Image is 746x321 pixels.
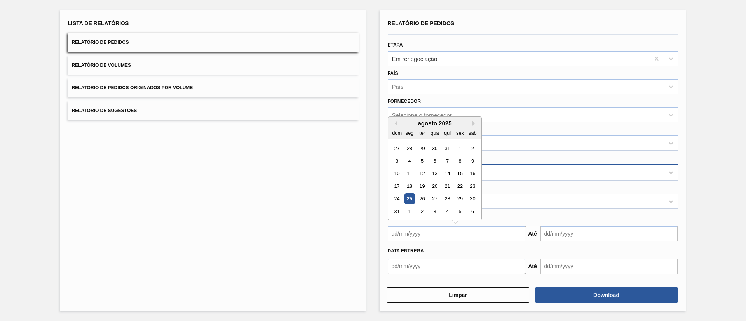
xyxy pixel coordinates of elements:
button: Até [525,226,540,241]
div: Em renegociação [392,55,437,62]
span: Relatório de Pedidos [72,40,129,45]
div: Choose quarta-feira, 20 de agosto de 2025 [429,181,440,191]
input: dd/mm/yyyy [540,259,678,274]
div: Choose domingo, 10 de agosto de 2025 [392,168,402,179]
div: Choose sábado, 9 de agosto de 2025 [467,156,478,166]
label: Fornecedor [388,99,421,104]
div: Choose quinta-feira, 31 de julho de 2025 [442,143,452,154]
div: Choose segunda-feira, 28 de julho de 2025 [404,143,415,154]
button: Download [535,287,678,303]
div: Choose quinta-feira, 4 de setembro de 2025 [442,206,452,217]
div: Choose quinta-feira, 14 de agosto de 2025 [442,168,452,179]
div: Choose segunda-feira, 11 de agosto de 2025 [404,168,415,179]
span: Relatório de Pedidos [388,20,455,26]
div: Choose quarta-feira, 6 de agosto de 2025 [429,156,440,166]
button: Limpar [387,287,529,303]
span: Data entrega [388,248,424,253]
button: Até [525,259,540,274]
div: month 2025-08 [390,142,479,218]
div: Choose sexta-feira, 29 de agosto de 2025 [455,194,465,204]
div: Choose sexta-feira, 8 de agosto de 2025 [455,156,465,166]
div: Choose domingo, 17 de agosto de 2025 [392,181,402,191]
div: Choose quarta-feira, 27 de agosto de 2025 [429,194,440,204]
div: Choose sábado, 2 de agosto de 2025 [467,143,478,154]
label: Etapa [388,42,403,48]
div: Choose quarta-feira, 3 de setembro de 2025 [429,206,440,217]
div: Choose sábado, 23 de agosto de 2025 [467,181,478,191]
div: Choose terça-feira, 2 de setembro de 2025 [417,206,427,217]
div: Choose quarta-feira, 30 de julho de 2025 [429,143,440,154]
span: Lista de Relatórios [68,20,129,26]
button: Relatório de Volumes [68,56,359,75]
div: Choose sexta-feira, 15 de agosto de 2025 [455,168,465,179]
label: País [388,71,398,76]
div: agosto 2025 [388,120,481,127]
div: Selecione o fornecedor [392,112,452,118]
div: Choose terça-feira, 29 de julho de 2025 [417,143,427,154]
div: Choose domingo, 27 de julho de 2025 [392,143,402,154]
span: Relatório de Pedidos Originados por Volume [72,85,193,90]
div: Choose quinta-feira, 7 de agosto de 2025 [442,156,452,166]
span: Relatório de Volumes [72,62,131,68]
div: qua [429,128,440,138]
div: Choose segunda-feira, 25 de agosto de 2025 [404,194,415,204]
div: Choose sexta-feira, 1 de agosto de 2025 [455,143,465,154]
input: dd/mm/yyyy [540,226,678,241]
div: Choose segunda-feira, 1 de setembro de 2025 [404,206,415,217]
div: ter [417,128,427,138]
div: Choose sexta-feira, 5 de setembro de 2025 [455,206,465,217]
div: Choose sexta-feira, 22 de agosto de 2025 [455,181,465,191]
div: Choose terça-feira, 26 de agosto de 2025 [417,194,427,204]
div: Choose quarta-feira, 13 de agosto de 2025 [429,168,440,179]
div: Choose sábado, 16 de agosto de 2025 [467,168,478,179]
div: sab [467,128,478,138]
input: dd/mm/yyyy [388,259,525,274]
div: Choose domingo, 31 de agosto de 2025 [392,206,402,217]
button: Relatório de Sugestões [68,101,359,120]
div: Choose quinta-feira, 21 de agosto de 2025 [442,181,452,191]
div: Choose terça-feira, 5 de agosto de 2025 [417,156,427,166]
div: Choose segunda-feira, 18 de agosto de 2025 [404,181,415,191]
button: Relatório de Pedidos [68,33,359,52]
button: Relatório de Pedidos Originados por Volume [68,78,359,97]
div: seg [404,128,415,138]
div: qui [442,128,452,138]
div: Choose terça-feira, 12 de agosto de 2025 [417,168,427,179]
button: Next Month [472,121,478,126]
div: Choose sábado, 30 de agosto de 2025 [467,194,478,204]
div: sex [455,128,465,138]
div: Choose segunda-feira, 4 de agosto de 2025 [404,156,415,166]
div: Choose quinta-feira, 28 de agosto de 2025 [442,194,452,204]
div: Choose domingo, 24 de agosto de 2025 [392,194,402,204]
button: Previous Month [392,121,397,126]
div: Choose terça-feira, 19 de agosto de 2025 [417,181,427,191]
div: País [392,83,404,90]
span: Relatório de Sugestões [72,108,137,113]
div: dom [392,128,402,138]
input: dd/mm/yyyy [388,226,525,241]
div: Choose domingo, 3 de agosto de 2025 [392,156,402,166]
div: Choose sábado, 6 de setembro de 2025 [467,206,478,217]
